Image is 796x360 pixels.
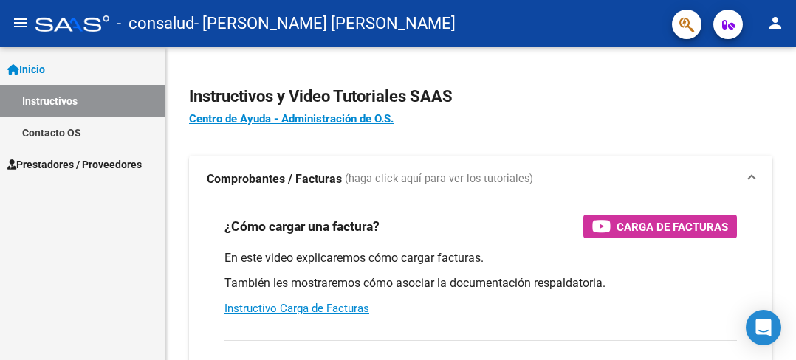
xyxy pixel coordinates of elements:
[766,14,784,32] mat-icon: person
[583,215,737,238] button: Carga de Facturas
[746,310,781,345] div: Open Intercom Messenger
[224,302,369,315] a: Instructivo Carga de Facturas
[7,61,45,77] span: Inicio
[189,156,772,203] mat-expansion-panel-header: Comprobantes / Facturas (haga click aquí para ver los tutoriales)
[194,7,456,40] span: - [PERSON_NAME] [PERSON_NAME]
[224,275,737,291] p: También les mostraremos cómo asociar la documentación respaldatoria.
[189,112,394,125] a: Centro de Ayuda - Administración de O.S.
[345,171,533,187] span: (haga click aquí para ver los tutoriales)
[207,171,342,187] strong: Comprobantes / Facturas
[224,216,380,237] h3: ¿Cómo cargar una factura?
[7,156,142,173] span: Prestadores / Proveedores
[189,83,772,111] h2: Instructivos y Video Tutoriales SAAS
[617,218,728,236] span: Carga de Facturas
[224,250,737,266] p: En este video explicaremos cómo cargar facturas.
[12,14,30,32] mat-icon: menu
[117,7,194,40] span: - consalud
